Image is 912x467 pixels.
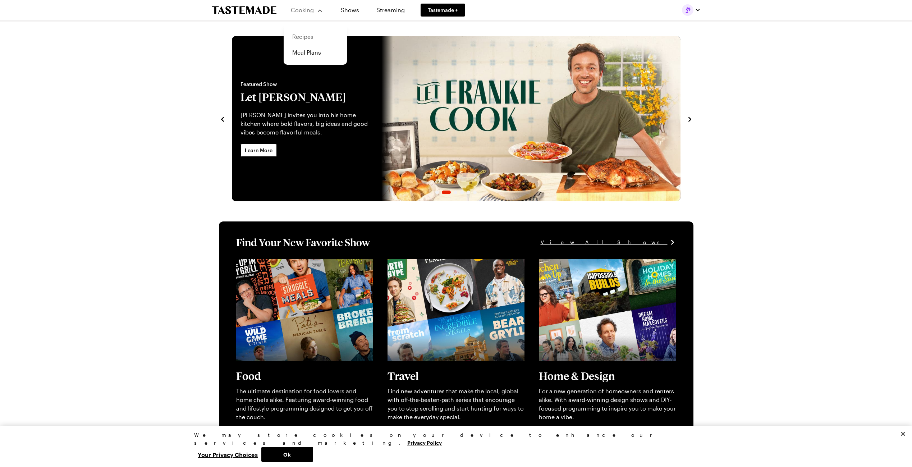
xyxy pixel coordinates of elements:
a: View full content for [object Object] [388,260,486,266]
span: Go to slide 1 [435,191,439,194]
span: Go to slide 2 [442,191,451,194]
h1: Find Your New Favorite Show [236,236,370,249]
div: Cooking [284,24,347,65]
a: To Tastemade Home Page [212,6,276,14]
button: Cooking [291,1,324,19]
span: Go to slide 6 [473,191,477,194]
div: 2 / 6 [232,36,680,201]
span: Featured Show [240,81,373,88]
p: [PERSON_NAME] invites you into his home kitchen where bold flavors, big ideas and good vibes beco... [240,111,373,137]
span: Go to slide 5 [467,191,470,194]
span: Tastemade + [428,6,458,14]
div: We may store cookies on your device to enhance our services and marketing. [194,431,712,447]
span: Go to slide 3 [454,191,457,194]
img: Profile picture [682,4,693,16]
button: Ok [261,447,313,462]
span: Go to slide 4 [460,191,464,194]
button: Your Privacy Choices [194,447,261,462]
a: Tastemade + [421,4,465,17]
a: More information about your privacy, opens in a new tab [407,439,442,446]
button: Close [895,426,911,442]
a: View full content for [object Object] [236,260,334,266]
button: Profile picture [682,4,701,16]
a: Meal Plans [288,45,343,60]
a: View All Shows [541,238,676,246]
div: Privacy [194,431,712,462]
button: navigate to previous item [219,114,226,123]
span: Learn More [245,147,272,154]
a: Learn More [240,144,277,157]
button: navigate to next item [686,114,693,123]
a: Recipes [288,29,343,45]
h2: Let [PERSON_NAME] [240,91,373,104]
span: Cooking [291,6,314,13]
span: View All Shows [541,238,668,246]
a: View full content for [object Object] [539,260,637,266]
